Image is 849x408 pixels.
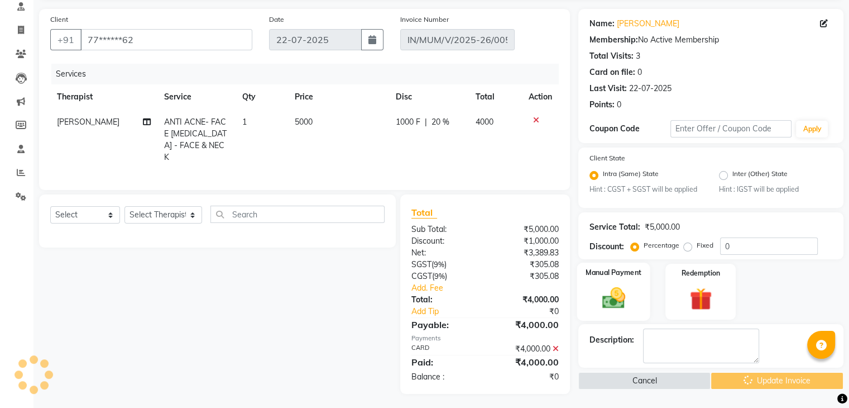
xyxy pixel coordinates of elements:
[637,67,642,78] div: 0
[589,334,634,346] div: Description:
[287,84,389,110] th: Price
[403,235,485,247] div: Discount:
[403,259,485,271] div: ( )
[431,116,449,128] span: 20 %
[589,83,627,94] div: Last Visit:
[157,84,236,110] th: Service
[411,259,431,269] span: SGST
[389,84,469,110] th: Disc
[719,184,832,194] small: Hint : IGST will be applied
[469,84,522,110] th: Total
[50,29,81,50] button: +91
[80,29,252,50] input: Search by Name/Mobile/Email/Code
[57,117,119,127] span: [PERSON_NAME]
[403,271,485,282] div: ( )
[50,84,157,110] th: Therapist
[589,18,615,30] div: Name:
[434,260,444,269] span: 9%
[236,84,287,110] th: Qty
[498,306,567,317] div: ₹0
[403,247,485,259] div: Net:
[411,334,559,343] div: Payments
[682,268,720,278] label: Redemption
[645,221,680,233] div: ₹5,000.00
[670,120,792,137] input: Enter Offer / Coupon Code
[522,84,559,110] th: Action
[403,224,485,235] div: Sub Total:
[485,259,567,271] div: ₹305.08
[403,306,498,317] a: Add Tip
[50,15,68,25] label: Client
[683,285,719,313] img: _gift.svg
[594,285,632,312] img: _cash.svg
[403,371,485,383] div: Balance :
[164,117,227,162] span: ANTI ACNE- FACE [MEDICAL_DATA] - FACE & NECK
[589,241,624,253] div: Discount:
[485,235,567,247] div: ₹1,000.00
[629,83,671,94] div: 22-07-2025
[485,355,567,369] div: ₹4,000.00
[485,371,567,383] div: ₹0
[589,99,615,111] div: Points:
[400,15,449,25] label: Invoice Number
[403,343,485,355] div: CARD
[603,169,659,182] label: Intra (Same) State
[485,271,567,282] div: ₹305.08
[403,294,485,306] div: Total:
[697,240,713,250] label: Fixed
[411,207,437,219] span: Total
[636,50,640,62] div: 3
[586,268,641,278] label: Manual Payment
[485,247,567,259] div: ₹3,389.83
[589,34,638,46] div: Membership:
[589,50,634,62] div: Total Visits:
[396,116,420,128] span: 1000 F
[269,15,284,25] label: Date
[644,240,679,250] label: Percentage
[578,372,711,390] button: Cancel
[403,355,485,369] div: Paid:
[485,343,567,355] div: ₹4,000.00
[732,169,788,182] label: Inter (Other) State
[485,294,567,306] div: ₹4,000.00
[242,117,247,127] span: 1
[434,272,445,281] span: 9%
[589,67,635,78] div: Card on file:
[589,123,670,135] div: Coupon Code
[411,271,432,281] span: CGST
[796,121,828,137] button: Apply
[485,318,567,331] div: ₹4,000.00
[403,282,567,294] a: Add. Fee
[476,117,493,127] span: 4000
[425,116,427,128] span: |
[51,64,567,84] div: Services
[589,184,703,194] small: Hint : CGST + SGST will be applied
[589,34,832,46] div: No Active Membership
[589,221,640,233] div: Service Total:
[210,206,385,223] input: Search
[617,18,679,30] a: [PERSON_NAME]
[589,153,625,163] label: Client State
[294,117,312,127] span: 5000
[485,224,567,235] div: ₹5,000.00
[617,99,621,111] div: 0
[403,318,485,331] div: Payable:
